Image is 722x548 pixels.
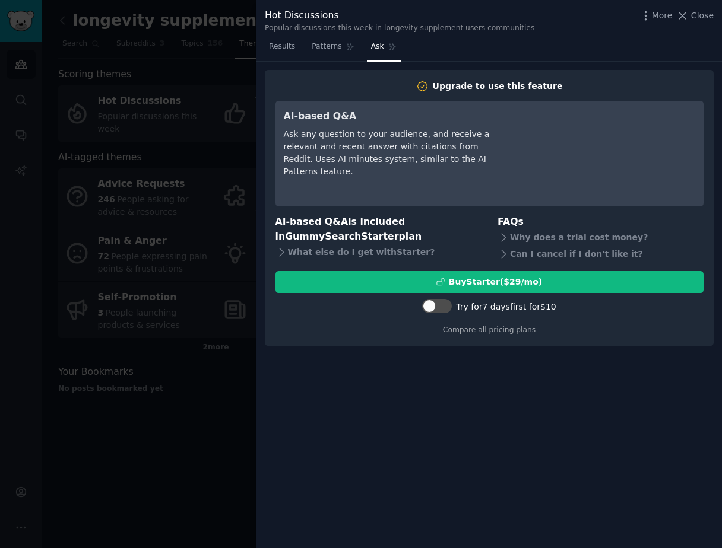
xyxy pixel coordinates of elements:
h3: AI-based Q&A [284,109,501,124]
span: Results [269,42,295,52]
h3: AI-based Q&A is included in plan [275,215,482,244]
button: More [639,9,673,22]
button: Close [676,9,714,22]
span: More [652,9,673,22]
div: Popular discussions this week in longevity supplement users communities [265,23,534,34]
span: Close [691,9,714,22]
a: Results [265,37,299,62]
span: Ask [371,42,384,52]
a: Ask [367,37,401,62]
a: Patterns [308,37,358,62]
span: Patterns [312,42,341,52]
a: Compare all pricing plans [443,326,536,334]
div: Try for 7 days first for $10 [456,301,556,313]
div: What else do I get with Starter ? [275,244,482,260]
button: BuyStarter($29/mo) [275,271,704,293]
span: GummySearch Starter [285,231,398,242]
div: Buy Starter ($ 29 /mo ) [449,276,542,288]
div: Ask any question to your audience, and receive a relevant and recent answer with citations from R... [284,128,501,178]
div: Upgrade to use this feature [433,80,563,93]
div: Can I cancel if I don't like it? [498,246,704,263]
div: Hot Discussions [265,8,534,23]
h3: FAQs [498,215,704,230]
div: Why does a trial cost money? [498,230,704,246]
